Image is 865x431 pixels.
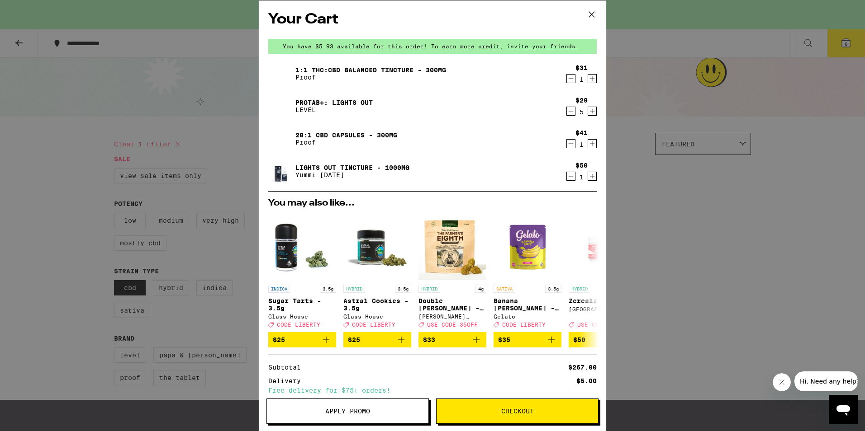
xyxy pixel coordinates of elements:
[343,212,411,280] img: Glass House - Astral Cookies - 3.5g
[343,297,411,312] p: Astral Cookies - 3.5g
[352,322,395,328] span: CODE LIBERTY
[295,171,409,178] p: Yummi [DATE]
[418,212,486,280] img: Lowell Farms - Double Runtz - 4g
[268,314,336,319] div: Glass House
[575,108,588,116] div: 5
[575,76,588,83] div: 1
[573,336,585,343] span: $50
[494,212,561,332] a: Open page for Banana Runtz - 3.5g from Gelato
[504,43,582,49] span: invite your friends.
[575,64,588,71] div: $31
[575,173,588,181] div: 1
[475,285,486,293] p: 4g
[568,364,597,370] div: $267.00
[395,285,411,293] p: 3.5g
[576,378,597,384] div: $5.00
[295,164,409,171] a: Lights Out Tincture - 1000mg
[588,107,597,116] button: Increment
[295,99,373,106] a: ProTab+: Lights Out
[588,139,597,148] button: Increment
[343,212,411,332] a: Open page for Astral Cookies - 3.5g from Glass House
[320,285,336,293] p: 3.5g
[268,212,336,280] img: Glass House - Sugar Tarts - 3.5g
[283,43,504,49] span: You have $5.93 available for this order! To earn more credit,
[436,398,599,424] button: Checkout
[343,332,411,347] button: Add to bag
[494,297,561,312] p: Banana [PERSON_NAME] - 3.5g
[418,314,486,319] div: [PERSON_NAME] Farms
[268,126,294,151] img: 20:1 CBD Capsules - 300mg
[498,336,510,343] span: $35
[5,6,65,14] span: Hi. Need any help?
[268,364,307,370] div: Subtotal
[577,322,628,328] span: USE CODE 35OFF
[268,387,597,394] div: Free delivery for $75+ orders!
[569,212,637,332] a: Open page for Zerealz - 3.5g from Ember Valley
[501,408,534,414] span: Checkout
[325,408,370,414] span: Apply Promo
[575,141,588,148] div: 1
[569,297,637,305] p: Zerealz - 3.5g
[545,285,561,293] p: 3.5g
[494,285,515,293] p: SATIVA
[268,199,597,208] h2: You may also like...
[268,378,307,384] div: Delivery
[569,212,637,280] img: Ember Valley - Zerealz - 3.5g
[295,74,446,81] p: Proof
[268,159,294,184] img: Lights Out Tincture - 1000mg
[502,322,546,328] span: CODE LIBERTY
[569,306,637,312] div: [GEOGRAPHIC_DATA]
[418,332,486,347] button: Add to bag
[277,322,320,328] span: CODE LIBERTY
[575,97,588,104] div: $29
[266,398,429,424] button: Apply Promo
[295,106,373,113] p: LEVEL
[295,66,446,74] a: 1:1 THC:CBD Balanced Tincture - 300mg
[268,9,597,30] h2: Your Cart
[418,297,486,312] p: Double [PERSON_NAME] - 4g
[268,212,336,332] a: Open page for Sugar Tarts - 3.5g from Glass House
[569,285,590,293] p: HYBRID
[575,162,588,169] div: $50
[423,336,435,343] span: $33
[588,74,597,83] button: Increment
[268,61,294,86] img: 1:1 THC:CBD Balanced Tincture - 300mg
[268,332,336,347] button: Add to bag
[418,212,486,332] a: Open page for Double Runtz - 4g from Lowell Farms
[566,107,575,116] button: Decrement
[295,139,397,146] p: Proof
[829,395,858,424] iframe: Button to launch messaging window
[569,332,637,347] button: Add to bag
[794,371,858,391] iframe: Message from company
[566,74,575,83] button: Decrement
[773,373,791,391] iframe: Close message
[588,172,597,181] button: Increment
[494,332,561,347] button: Add to bag
[295,131,397,139] a: 20:1 CBD Capsules - 300mg
[343,314,411,319] div: Glass House
[273,336,285,343] span: $25
[268,297,336,312] p: Sugar Tarts - 3.5g
[427,322,478,328] span: USE CODE 35OFF
[494,212,561,280] img: Gelato - Banana Runtz - 3.5g
[268,39,597,54] div: You have $5.93 available for this order! To earn more credit,invite your friends.
[566,139,575,148] button: Decrement
[566,172,575,181] button: Decrement
[418,285,440,293] p: HYBRID
[348,336,360,343] span: $25
[494,314,561,319] div: Gelato
[268,94,294,119] img: ProTab+: Lights Out
[343,285,365,293] p: HYBRID
[575,129,588,136] div: $41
